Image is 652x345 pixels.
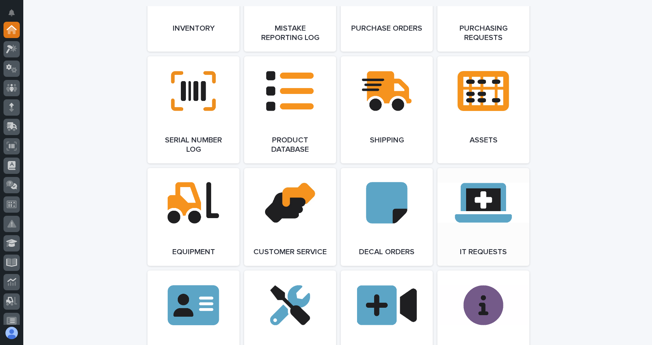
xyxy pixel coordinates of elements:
a: Equipment [147,168,239,266]
a: Serial Number Log [147,56,239,163]
a: Shipping [341,56,433,163]
a: Decal Orders [341,168,433,266]
div: Notifications [10,9,20,22]
button: users-avatar [3,325,20,341]
button: Notifications [3,5,20,21]
a: Customer Service [244,168,336,266]
a: Product Database [244,56,336,163]
a: Assets [437,56,529,163]
a: IT Requests [437,168,529,266]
